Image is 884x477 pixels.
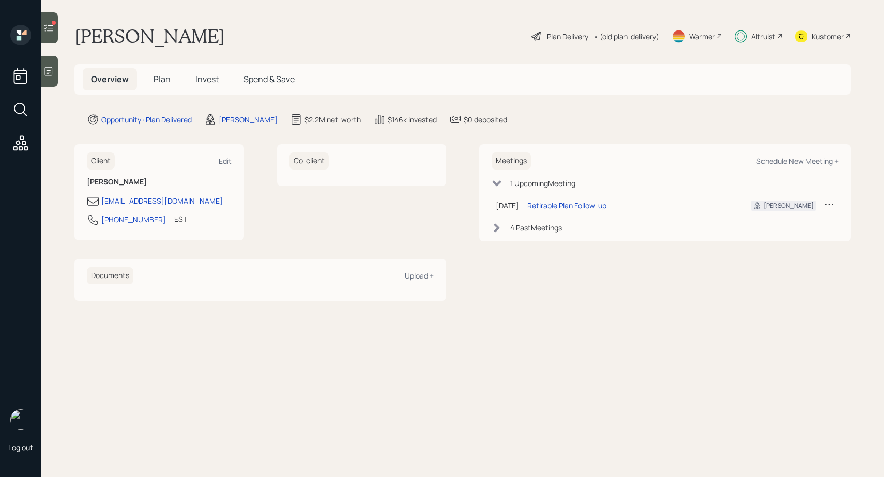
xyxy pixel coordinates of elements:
h6: Client [87,152,115,170]
h6: [PERSON_NAME] [87,178,232,187]
div: Retirable Plan Follow-up [527,200,606,211]
span: Spend & Save [243,73,295,85]
h6: Documents [87,267,133,284]
span: Invest [195,73,219,85]
div: 1 Upcoming Meeting [510,178,575,189]
div: • (old plan-delivery) [593,31,659,42]
h1: [PERSON_NAME] [74,25,225,48]
div: [EMAIL_ADDRESS][DOMAIN_NAME] [101,195,223,206]
span: Plan [154,73,171,85]
div: [PERSON_NAME] [764,201,814,210]
div: Edit [219,156,232,166]
h6: Co-client [289,152,329,170]
div: Upload + [405,271,434,281]
img: sami-boghos-headshot.png [10,409,31,430]
div: [PERSON_NAME] [219,114,278,125]
h6: Meetings [492,152,531,170]
div: [PHONE_NUMBER] [101,214,166,225]
div: Altruist [751,31,775,42]
div: Opportunity · Plan Delivered [101,114,192,125]
div: Log out [8,442,33,452]
div: $2.2M net-worth [304,114,361,125]
div: $0 deposited [464,114,507,125]
div: Warmer [689,31,715,42]
div: 4 Past Meeting s [510,222,562,233]
div: Schedule New Meeting + [756,156,839,166]
div: [DATE] [496,200,519,211]
div: Plan Delivery [547,31,588,42]
span: Overview [91,73,129,85]
div: $146k invested [388,114,437,125]
div: Kustomer [812,31,844,42]
div: EST [174,213,187,224]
